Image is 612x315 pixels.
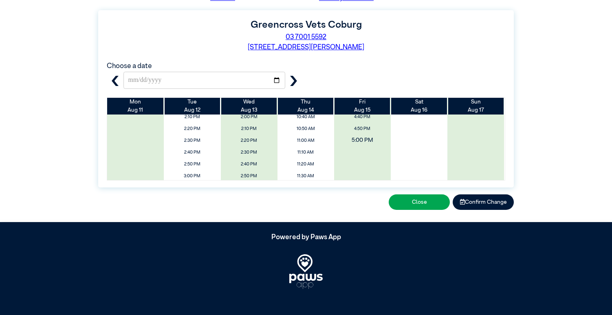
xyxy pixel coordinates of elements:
button: Confirm Change [453,194,514,209]
th: Aug 17 [447,98,504,115]
span: 2:10 PM [166,112,218,122]
span: 11:30 AM [280,171,332,181]
label: Greencross Vets Coburg [251,20,362,30]
span: 2:40 PM [223,159,275,170]
span: 2:10 PM [223,123,275,134]
span: 10:40 AM [280,112,332,122]
th: Aug 15 [334,98,391,115]
span: 11:20 AM [280,159,332,170]
span: 2:20 PM [223,135,275,145]
span: 2:30 PM [166,135,218,145]
span: 2:20 PM [166,123,218,134]
a: [STREET_ADDRESS][PERSON_NAME] [248,44,364,51]
th: Aug 13 [221,98,277,115]
th: Aug 14 [277,98,334,115]
button: Close [389,194,450,209]
th: Aug 16 [391,98,447,115]
span: 11:10 AM [280,148,332,158]
span: 2:50 PM [223,171,275,181]
span: 4:40 PM [337,112,388,122]
span: 4:50 PM [337,123,388,134]
span: 3:00 PM [166,171,218,181]
span: 2:50 PM [166,159,218,170]
label: Choose a date [107,63,152,70]
a: 03 7001 5592 [286,34,326,41]
span: 2:00 PM [223,112,275,122]
span: 5:00 PM [329,134,396,147]
span: 2:30 PM [223,148,275,158]
span: 2:40 PM [166,148,218,158]
img: PawsApp [289,254,323,289]
th: Aug 11 [107,98,164,115]
span: 10:50 AM [280,123,332,134]
span: 11:00 AM [280,135,332,145]
th: Aug 12 [164,98,220,115]
h5: Powered by Paws App [98,233,514,242]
